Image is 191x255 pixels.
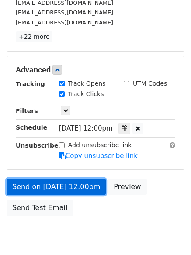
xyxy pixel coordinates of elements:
label: Track Clicks [68,90,104,99]
a: Preview [108,179,146,195]
strong: Tracking [16,80,45,87]
a: Copy unsubscribe link [59,152,138,160]
strong: Filters [16,107,38,114]
small: [EMAIL_ADDRESS][DOMAIN_NAME] [16,9,113,16]
iframe: Chat Widget [147,213,191,255]
a: +22 more [16,31,52,42]
label: Add unsubscribe link [68,141,132,150]
a: Send Test Email [7,200,73,216]
small: [EMAIL_ADDRESS][DOMAIN_NAME] [16,19,113,26]
strong: Unsubscribe [16,142,59,149]
span: [DATE] 12:00pm [59,124,113,132]
label: Track Opens [68,79,106,88]
strong: Schedule [16,124,47,131]
label: UTM Codes [133,79,167,88]
h5: Advanced [16,65,175,75]
a: Send on [DATE] 12:00pm [7,179,106,195]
